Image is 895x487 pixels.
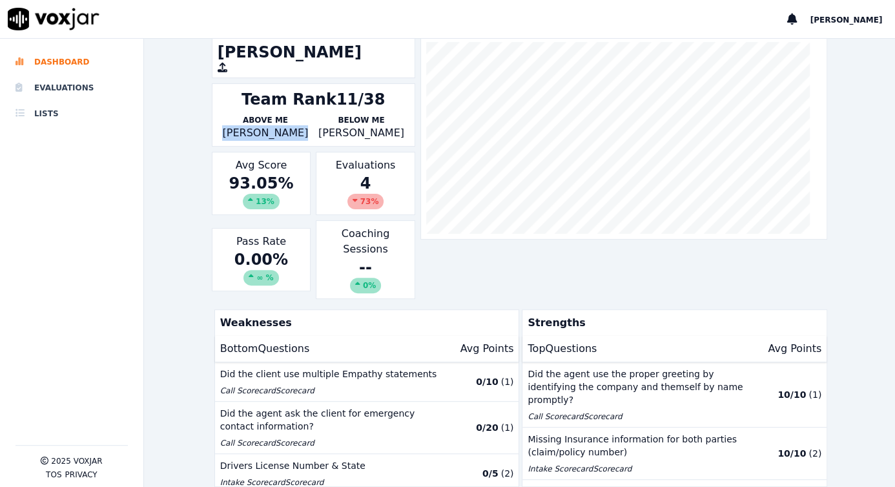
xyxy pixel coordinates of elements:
button: Did the agent use the proper greeting by identifying the company and themself by name promptly? C... [522,362,827,428]
button: [PERSON_NAME] [810,12,895,27]
p: Strengths [522,310,821,336]
p: Call Scorecard Scorecard [220,438,440,448]
a: Dashboard [15,49,128,75]
div: 0.00 % [218,249,305,285]
div: Team Rank 11/38 [242,89,385,110]
p: Did the client use multiple Empathy statements [220,368,440,380]
button: Did the client use multiple Empathy statements Call ScorecardScorecard 0/10 (1) [215,362,519,402]
p: [PERSON_NAME] [218,125,314,141]
p: ( 1 ) [501,375,514,388]
p: Above Me [218,115,314,125]
div: Coaching Sessions [316,220,415,299]
p: 0 / 20 [476,421,498,434]
button: Missing Insurance information for both parties (claim/policy number) Intake ScorecardScorecard 10... [522,428,827,480]
div: 4 [322,173,409,209]
p: 0 / 10 [476,375,498,388]
p: ( 1 ) [501,421,514,434]
p: Did the agent use the proper greeting by identifying the company and themself by name promptly? [528,368,748,406]
button: Did the agent ask the client for emergency contact information? Call ScorecardScorecard 0/20 (1) [215,402,519,454]
div: 0% [350,278,381,293]
p: 0 / 5 [482,467,499,480]
a: Evaluations [15,75,128,101]
p: Below Me [313,115,409,125]
p: Avg Points [768,341,821,357]
h1: [PERSON_NAME] [218,42,409,63]
div: Evaluations [316,152,415,215]
p: Did the agent ask the client for emergency contact information? [220,407,440,433]
p: 2025 Voxjar [51,456,102,466]
span: [PERSON_NAME] [810,16,882,25]
div: 13 % [243,194,280,209]
div: 73 % [347,194,384,209]
p: Drivers License Number & State [220,459,440,472]
p: 10 / 10 [777,388,806,401]
p: Top Questions [528,341,597,357]
p: ( 2 ) [501,467,514,480]
p: Call Scorecard Scorecard [528,411,748,422]
div: Pass Rate [212,228,311,291]
p: Call Scorecard Scorecard [220,386,440,396]
div: Avg Score [212,152,311,215]
p: Missing Insurance information for both parties (claim/policy number) [528,433,748,459]
p: Weaknesses [215,310,514,336]
p: [PERSON_NAME] [313,125,409,141]
p: Avg Points [460,341,514,357]
div: 93.05 % [218,173,305,209]
p: 10 / 10 [777,447,806,460]
button: Privacy [65,470,98,480]
p: Intake Scorecard Scorecard [528,464,748,474]
p: ( 1 ) [808,388,821,401]
div: -- [322,257,409,293]
img: voxjar logo [8,8,99,30]
button: TOS [46,470,61,480]
p: Bottom Questions [220,341,310,357]
div: ∞ % [243,270,278,285]
a: Lists [15,101,128,127]
p: ( 2 ) [808,447,821,460]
